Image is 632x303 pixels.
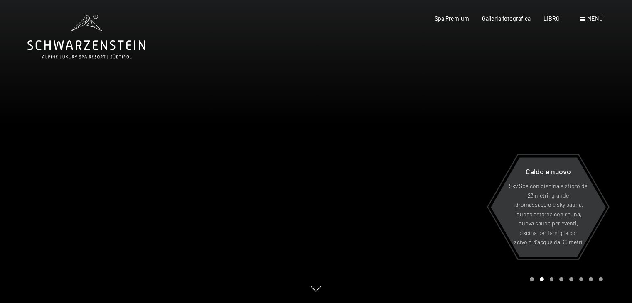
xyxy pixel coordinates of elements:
div: Pagina 3 della giostra [550,277,554,281]
a: Galleria fotografica [482,15,531,22]
font: menu [587,15,603,22]
a: LIBRO [543,15,560,22]
div: Pagina 8 della giostra [599,277,603,281]
div: Paginazione carosello [527,277,602,281]
div: Carosello Pagina 7 [589,277,593,281]
div: Pagina 5 della giostra [569,277,573,281]
a: Caldo e nuovo Sky Spa con piscina a sfioro da 23 metri, grande idromassaggio e sky sauna, lounge ... [490,157,606,257]
div: Pagina 4 del carosello [559,277,563,281]
a: Spa Premium [435,15,469,22]
div: Carousel Page 2 (Current Slide) [540,277,544,281]
div: Pagina 6 della giostra [579,277,583,281]
div: Carousel Page 1 [530,277,534,281]
font: Sky Spa con piscina a sfioro da 23 metri, grande idromassaggio e sky sauna, lounge esterna con sa... [509,182,588,245]
font: Caldo e nuovo [526,167,571,176]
